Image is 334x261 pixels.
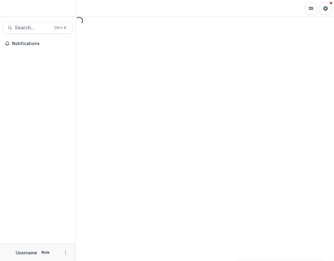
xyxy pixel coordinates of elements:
[2,39,73,48] button: Notifications
[12,41,70,46] span: Notifications
[62,249,69,256] button: More
[305,2,317,15] button: Partners
[2,22,73,34] button: Search...
[16,250,37,256] p: Username
[53,24,68,31] div: Ctrl + K
[319,2,332,15] button: Get Help
[15,25,50,31] span: Search...
[40,250,51,255] p: Role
